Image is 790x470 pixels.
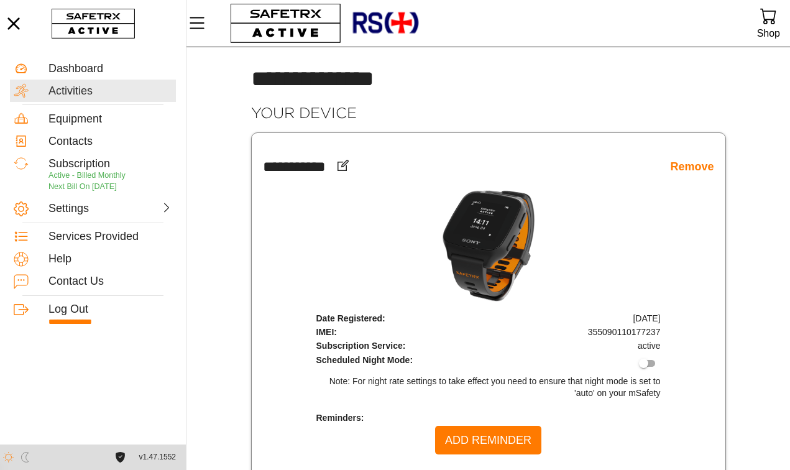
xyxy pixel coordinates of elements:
img: Help.svg [14,252,29,267]
span: Scheduled Night Mode [316,355,413,365]
p: Note: For night rate settings to take effect you need to ensure that night mode is set to 'auto' ... [316,376,661,400]
img: mSafety.png [442,190,535,302]
img: Subscription.svg [14,156,29,171]
img: ContactUs.svg [14,274,29,289]
div: Subscription [48,157,172,171]
h2: Your Device [251,103,726,122]
div: Log Out [48,303,172,316]
a: License Agreement [112,452,129,463]
img: ModeDark.svg [20,452,30,463]
span: Subscription Service [316,341,406,351]
img: Activities.svg [14,83,29,98]
td: 355090110177237 [508,326,661,338]
div: Contacts [48,135,172,149]
span: Date Registered [316,313,385,323]
img: RescueLogo.png [351,3,420,44]
td: [DATE] [508,312,661,325]
div: Dashboard [48,62,172,76]
div: Shop [757,25,780,42]
span: IMEI [316,327,337,337]
span: v1.47.1552 [139,451,176,464]
div: Services Provided [48,230,172,244]
span: Next Bill On [DATE] [48,182,117,191]
button: Add Reminder [435,426,541,454]
div: Contact Us [48,275,172,288]
div: Activities [48,85,172,98]
span: Reminders [316,413,364,423]
span: Add Reminder [445,431,531,450]
div: Settings [48,202,108,216]
a: Remove [670,160,714,174]
div: Help [48,252,172,266]
button: Menu [186,10,218,36]
div: Equipment [48,113,172,126]
img: ModeLight.svg [3,452,14,463]
span: Active - Billed Monthly [48,171,126,180]
button: v1.47.1552 [132,447,183,468]
td: active [508,339,661,352]
img: Equipment.svg [14,111,29,126]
